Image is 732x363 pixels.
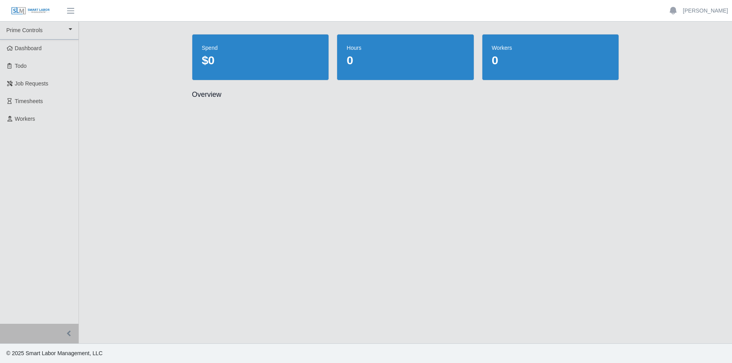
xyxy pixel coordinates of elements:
dd: 0 [347,53,464,67]
span: Timesheets [15,98,43,104]
dd: 0 [492,53,609,67]
span: © 2025 Smart Labor Management, LLC [6,350,102,356]
span: Job Requests [15,80,49,87]
dt: spend [202,44,319,52]
h2: Overview [192,90,619,99]
dt: workers [492,44,609,52]
span: Dashboard [15,45,42,51]
a: [PERSON_NAME] [683,7,728,15]
dd: $0 [202,53,319,67]
span: Todo [15,63,27,69]
img: SLM Logo [11,7,50,15]
span: Workers [15,116,35,122]
dt: hours [347,44,464,52]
